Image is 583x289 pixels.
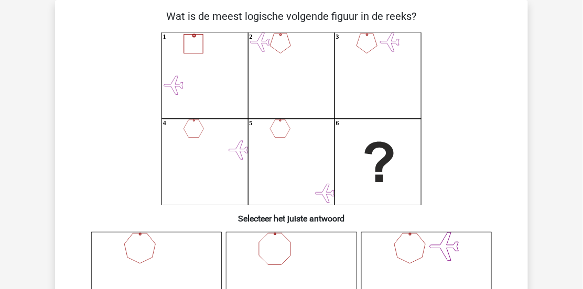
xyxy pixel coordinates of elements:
[163,34,166,41] text: 1
[72,8,511,24] p: Wat is de meest logische volgende figuur in de reeks?
[336,34,339,41] text: 3
[250,120,253,127] text: 5
[250,34,253,41] text: 2
[72,205,511,224] h6: Selecteer het juiste antwoord
[163,120,166,127] text: 4
[336,120,339,127] text: 6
